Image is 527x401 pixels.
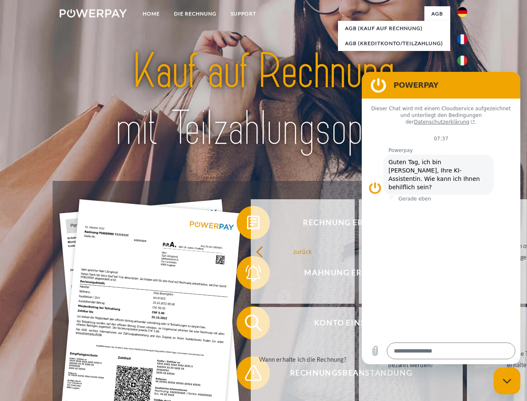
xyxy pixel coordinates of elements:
button: Mahnung erhalten? [237,256,454,289]
button: Rechnungsbeanstandung [237,356,454,390]
a: Home [136,6,167,21]
img: logo-powerpay-white.svg [60,9,127,18]
iframe: Messaging-Fenster [362,72,520,364]
div: Wann erhalte ich die Rechnung? [256,353,350,365]
img: title-powerpay_de.svg [80,40,447,160]
iframe: Schaltfläche zum Öffnen des Messaging-Fensters; Konversation läuft [494,368,520,394]
a: AGB (Kreditkonto/Teilzahlung) [338,36,450,51]
a: agb [424,6,450,21]
img: it [457,56,467,66]
a: AGB (Kauf auf Rechnung) [338,21,450,36]
a: DIE RECHNUNG [167,6,224,21]
img: fr [457,34,467,44]
img: de [457,7,467,17]
button: Rechnung erhalten? [237,206,454,239]
a: SUPPORT [224,6,263,21]
button: Konto einsehen [237,306,454,340]
div: zurück [256,246,350,257]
